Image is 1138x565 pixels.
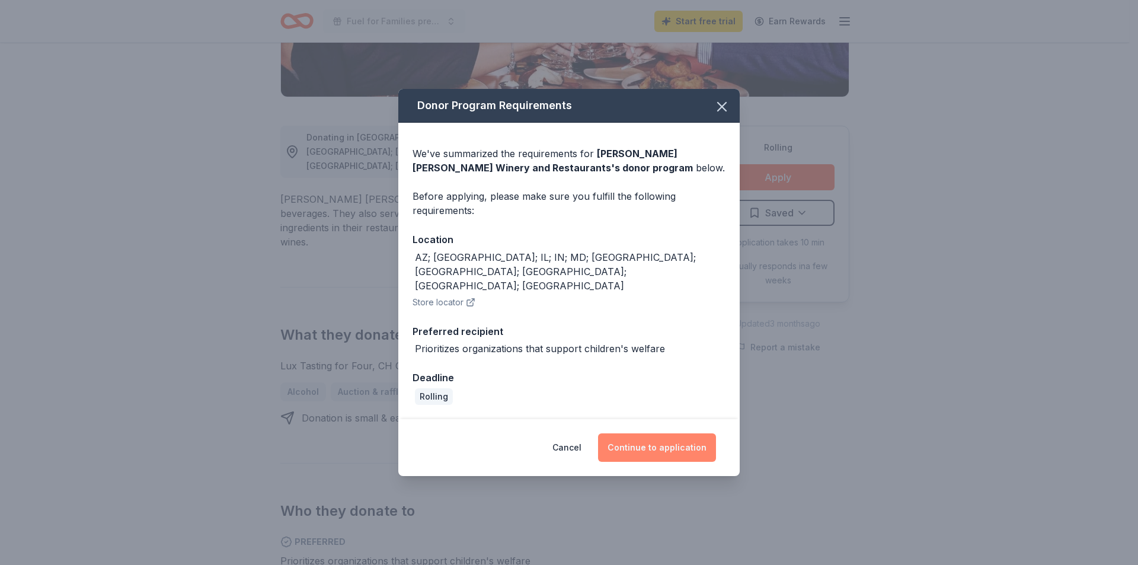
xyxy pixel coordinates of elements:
div: Donor Program Requirements [398,89,740,123]
button: Continue to application [598,433,716,462]
div: Deadline [413,370,725,385]
button: Store locator [413,295,475,309]
div: Before applying, please make sure you fulfill the following requirements: [413,189,725,218]
button: Cancel [552,433,581,462]
div: Prioritizes organizations that support children's welfare [415,341,665,356]
div: Rolling [415,388,453,405]
div: Preferred recipient [413,324,725,339]
div: AZ; [GEOGRAPHIC_DATA]; IL; IN; MD; [GEOGRAPHIC_DATA]; [GEOGRAPHIC_DATA]; [GEOGRAPHIC_DATA]; [GEOG... [415,250,725,293]
div: We've summarized the requirements for below. [413,146,725,175]
div: Location [413,232,725,247]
